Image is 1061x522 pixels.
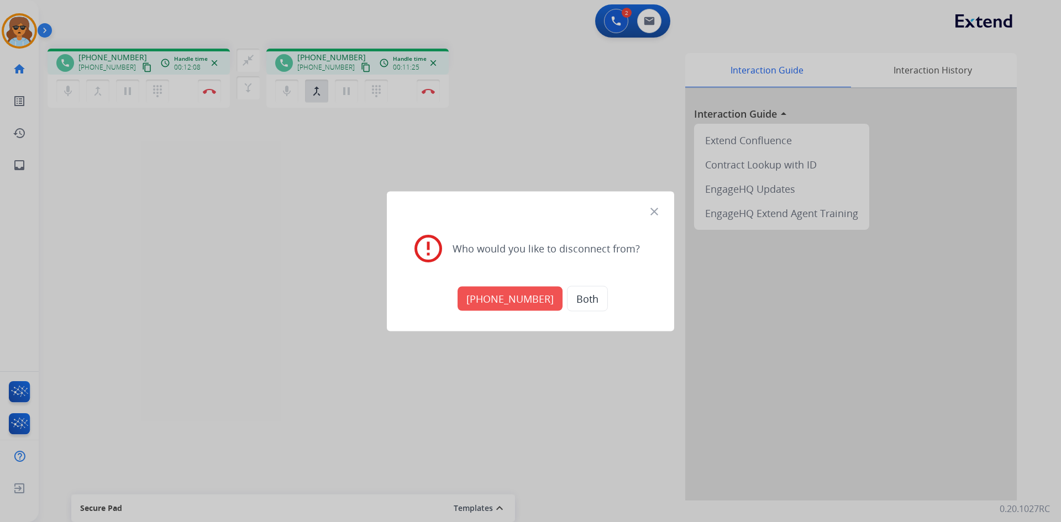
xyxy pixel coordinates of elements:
[453,241,640,256] span: Who would you like to disconnect from?
[567,286,608,311] button: Both
[1000,502,1050,515] p: 0.20.1027RC
[458,286,563,310] button: [PHONE_NUMBER]
[412,232,445,265] mat-icon: error_outline
[648,204,661,218] mat-icon: close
